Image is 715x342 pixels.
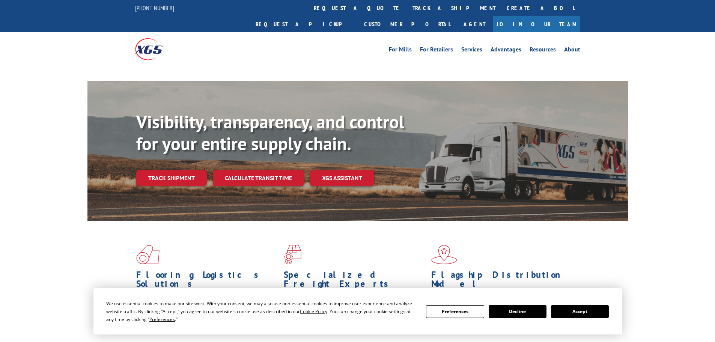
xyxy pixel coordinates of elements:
[135,4,174,12] a: [PHONE_NUMBER]
[136,170,207,186] a: Track shipment
[284,270,426,292] h1: Specialized Freight Experts
[300,308,327,315] span: Cookie Policy
[551,305,609,318] button: Accept
[564,47,580,55] a: About
[456,16,493,32] a: Agent
[389,47,412,55] a: For Mills
[530,47,556,55] a: Resources
[136,270,278,292] h1: Flooring Logistics Solutions
[489,305,546,318] button: Decline
[491,47,521,55] a: Advantages
[431,270,573,292] h1: Flagship Distribution Model
[426,305,484,318] button: Preferences
[213,170,304,186] a: Calculate transit time
[136,110,404,155] b: Visibility, transparency, and control for your entire supply chain.
[136,245,160,264] img: xgs-icon-total-supply-chain-intelligence-red
[93,288,622,334] div: Cookie Consent Prompt
[431,245,457,264] img: xgs-icon-flagship-distribution-model-red
[420,47,453,55] a: For Retailers
[461,47,482,55] a: Services
[250,16,358,32] a: Request a pickup
[310,170,374,186] a: XGS ASSISTANT
[358,16,456,32] a: Customer Portal
[106,300,417,323] div: We use essential cookies to make our site work. With your consent, we may also use non-essential ...
[284,245,301,264] img: xgs-icon-focused-on-flooring-red
[493,16,580,32] a: Join Our Team
[149,316,175,322] span: Preferences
